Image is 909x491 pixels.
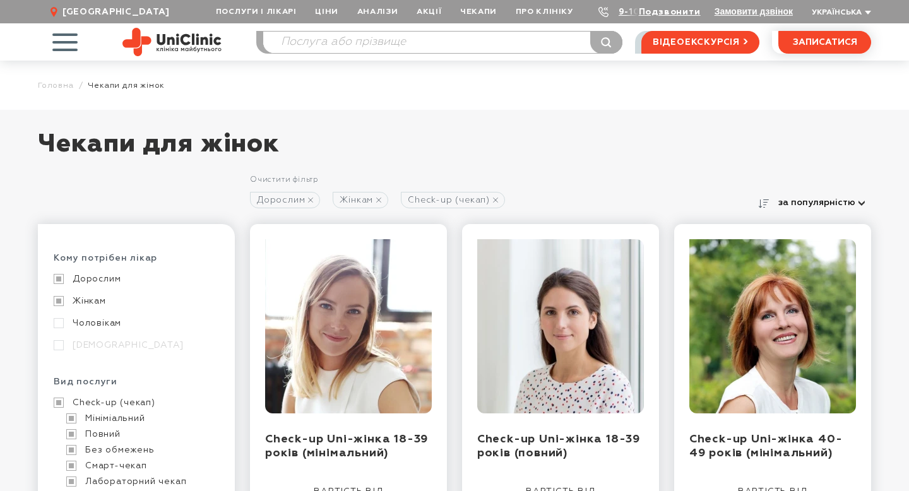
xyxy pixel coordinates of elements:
button: Українська [809,8,871,18]
a: Дорослим [54,273,216,285]
a: Check-up (чекап) [54,397,216,408]
img: Uniclinic [122,28,222,56]
div: Вид послуги [54,376,219,397]
button: за популярністю [773,194,871,211]
a: Дорослим [250,192,320,208]
a: Жінкам [333,192,388,208]
div: Кому потрібен лікар [54,252,219,273]
a: Чоловікам [54,317,216,329]
a: 9-103 [619,8,646,16]
input: Послуга або прізвище [263,32,622,53]
button: Замовити дзвінок [715,6,793,16]
a: Без обмежень [66,444,216,456]
span: записатися [793,38,857,47]
a: Очистити фільтр [250,176,318,184]
a: Check-up Uni-жінка 18-39 років (повний) [477,434,640,459]
a: Повний [66,429,216,440]
a: Смарт-чекап [66,460,216,471]
a: відеоекскурсія [641,31,759,54]
a: Check-up Uni-жінка 18-39 років (мінімальний) [265,434,428,459]
button: записатися [778,31,871,54]
span: Українська [812,9,862,16]
span: [GEOGRAPHIC_DATA] [62,6,170,18]
a: Мініміальний [66,413,216,424]
a: Подзвонити [639,8,701,16]
a: Лабораторний чекап [66,476,216,487]
img: Check-up Uni-жінка 18-39 років (повний) [477,239,644,413]
a: Головна [38,81,74,90]
img: Check-up Uni-жінка 18-39 років (мінімальний) [265,239,432,413]
a: Check-up (чекап) [401,192,505,208]
a: Жінкам [54,295,216,307]
span: Чекапи для жінок [88,81,165,90]
span: відеоекскурсія [653,32,740,53]
img: Check-up Uni-жінка 40-49 років (мінімальний) [689,239,856,413]
h1: Чекапи для жінок [38,129,871,173]
a: Check-up Uni-жінка 40-49 років (мінімальний) [689,434,843,459]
